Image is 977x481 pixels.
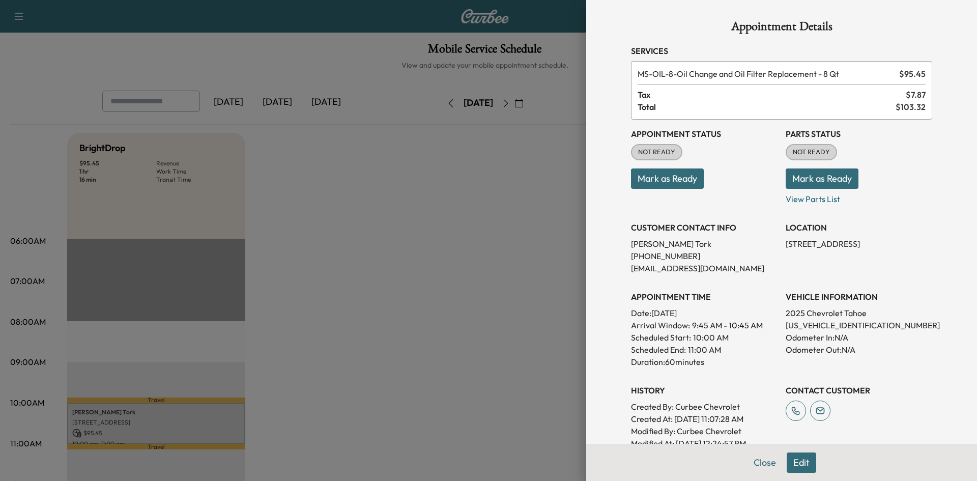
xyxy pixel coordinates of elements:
span: NOT READY [787,147,836,157]
p: 10:00 AM [693,331,729,344]
p: Created By : Curbee Chevrolet [631,401,778,413]
h3: History [631,384,778,397]
h3: VEHICLE INFORMATION [786,291,932,303]
span: Tax [638,89,906,101]
span: $ 95.45 [899,68,926,80]
h3: Services [631,45,932,57]
p: Scheduled Start: [631,331,691,344]
p: Modified By : Curbee Chevrolet [631,425,778,437]
p: Modified At : [DATE] 12:24:57 PM [631,437,778,449]
button: Mark as Ready [786,168,858,189]
h3: LOCATION [786,221,932,234]
span: Oil Change and Oil Filter Replacement - 8 Qt [638,68,895,80]
span: $ 7.87 [906,89,926,101]
p: Created At : [DATE] 11:07:28 AM [631,413,778,425]
button: Edit [787,452,816,473]
p: [US_VEHICLE_IDENTIFICATION_NUMBER] [786,319,932,331]
p: Date: [DATE] [631,307,778,319]
h3: Appointment Status [631,128,778,140]
p: 2025 Chevrolet Tahoe [786,307,932,319]
button: Mark as Ready [631,168,704,189]
p: [PERSON_NAME] Tork [631,238,778,250]
p: Arrival Window: [631,319,778,331]
p: Scheduled End: [631,344,686,356]
p: Duration: 60 minutes [631,356,778,368]
h1: Appointment Details [631,20,932,37]
p: [EMAIL_ADDRESS][DOMAIN_NAME] [631,262,778,274]
p: Odometer In: N/A [786,331,932,344]
button: Close [747,452,783,473]
span: $ 103.32 [896,101,926,113]
span: NOT READY [632,147,681,157]
h3: APPOINTMENT TIME [631,291,778,303]
p: View Parts List [786,189,932,205]
p: 11:00 AM [688,344,721,356]
h3: CUSTOMER CONTACT INFO [631,221,778,234]
h3: Parts Status [786,128,932,140]
span: Total [638,101,896,113]
p: [PHONE_NUMBER] [631,250,778,262]
p: [STREET_ADDRESS] [786,238,932,250]
span: 9:45 AM - 10:45 AM [692,319,763,331]
p: Odometer Out: N/A [786,344,932,356]
h3: CONTACT CUSTOMER [786,384,932,397]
